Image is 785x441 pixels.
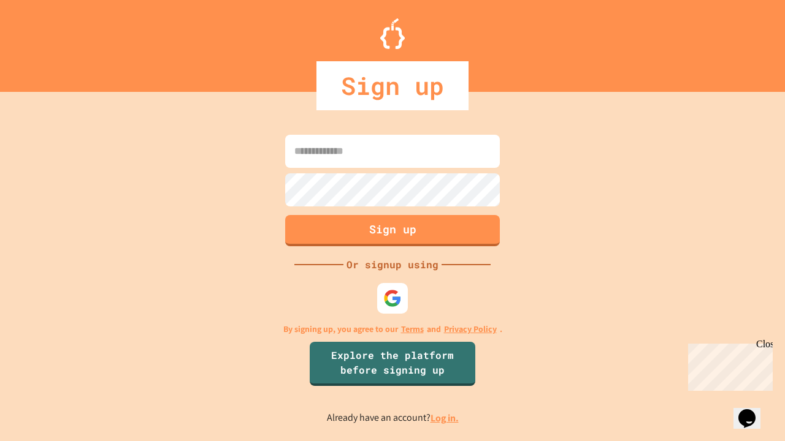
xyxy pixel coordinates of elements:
[733,392,773,429] iframe: chat widget
[327,410,459,426] p: Already have an account?
[383,289,402,307] img: google-icon.svg
[431,412,459,424] a: Log in.
[316,61,469,110] div: Sign up
[283,323,502,336] p: By signing up, you agree to our and .
[380,18,405,49] img: Logo.svg
[401,323,424,336] a: Terms
[683,339,773,391] iframe: chat widget
[5,5,85,78] div: Chat with us now!Close
[310,342,475,386] a: Explore the platform before signing up
[285,215,500,246] button: Sign up
[444,323,497,336] a: Privacy Policy
[343,257,442,272] div: Or signup using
